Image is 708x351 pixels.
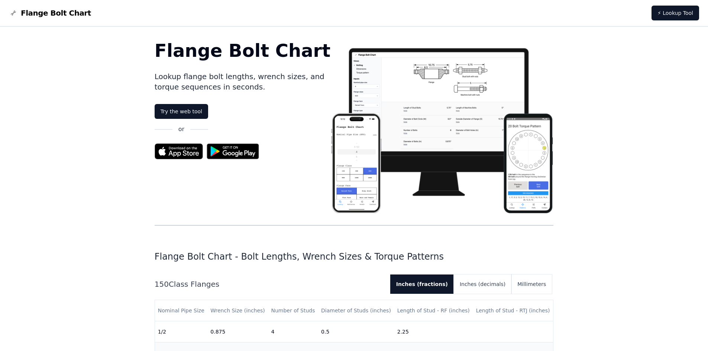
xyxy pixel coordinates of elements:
td: 2.25 [394,321,473,342]
button: Millimeters [511,274,552,294]
th: Nominal Pipe Size [155,300,208,321]
p: or [178,125,184,134]
img: Get it on Google Play [203,140,263,163]
p: Lookup flange bolt lengths, wrench sizes, and torque sequences in seconds. [155,71,331,92]
span: Flange Bolt Chart [21,8,91,18]
img: Flange Bolt Chart Logo [9,9,18,17]
h2: 150 Class Flanges [155,279,384,289]
img: Flange bolt chart app screenshot [330,42,553,213]
th: Wrench Size (inches) [207,300,268,321]
td: 0.5 [318,321,394,342]
button: Inches (fractions) [390,274,454,294]
h1: Flange Bolt Chart - Bolt Lengths, Wrench Sizes & Torque Patterns [155,251,554,263]
th: Diameter of Studs (inches) [318,300,394,321]
td: 4 [268,321,318,342]
h1: Flange Bolt Chart [155,42,331,59]
td: 1/2 [155,321,208,342]
a: Flange Bolt Chart LogoFlange Bolt Chart [9,8,91,18]
a: Try the web tool [155,104,208,119]
th: Length of Stud - RTJ (inches) [473,300,553,321]
td: 0.875 [207,321,268,342]
th: Number of Studs [268,300,318,321]
button: Inches (decimals) [454,274,511,294]
img: App Store badge for the Flange Bolt Chart app [155,143,203,159]
a: ⚡ Lookup Tool [652,6,699,20]
th: Length of Stud - RF (inches) [394,300,473,321]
